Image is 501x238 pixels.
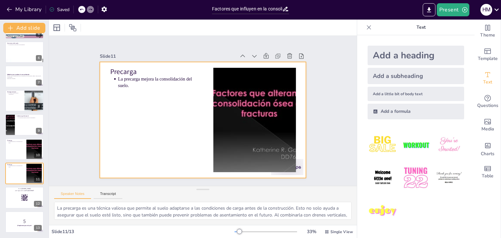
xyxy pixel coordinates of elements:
div: 9 [36,128,42,134]
div: Saved [49,7,69,13]
button: My Library [5,4,44,15]
div: 11 [34,176,42,182]
strong: ¡Prepárense para el quiz! [17,225,31,226]
textarea: La precarga es una técnica valiosa que permite al suelo adaptarse a las condiciones de carga ante... [54,202,352,220]
button: Transcript [94,192,123,199]
p: Precarga [237,18,247,111]
p: and login with code [7,190,42,192]
img: 7.jpeg [368,196,398,226]
div: 13 [5,211,44,233]
p: Técnicas como la repetición activa y la enseñanza a otros pueden acelerar el proceso de consolida... [7,76,42,78]
p: Precarga [7,139,24,141]
button: Export to PowerPoint [423,3,435,16]
strong: [DOMAIN_NAME] [22,188,31,190]
div: Add a table [475,160,501,184]
div: Change the overall theme [475,20,501,43]
button: Speaker Notes [54,192,91,199]
p: La sobrecarga temporal anticipa la consolidación. [18,117,42,119]
span: Charts [481,150,494,157]
div: Add images, graphics, shapes or video [475,113,501,137]
div: 12 [34,201,42,207]
span: Position [69,24,77,32]
img: 5.jpeg [401,163,431,193]
p: Generated with [URL] [7,78,42,79]
div: 8 [36,104,42,110]
span: Text [483,79,492,86]
div: 11 [5,163,44,184]
div: 13 [34,225,42,231]
p: Sobrecarga temporal [17,115,42,117]
span: Theme [480,32,495,39]
div: 12 [5,187,44,208]
button: H M [480,3,492,16]
span: Table [482,172,493,180]
input: Insert title [212,4,282,14]
div: 7 [36,80,42,85]
img: 3.jpeg [434,130,464,160]
span: Questions [477,102,498,109]
img: 1.jpeg [368,130,398,160]
div: 5 [36,31,42,37]
div: Add ready made slides [475,43,501,67]
p: Precarga [7,164,24,166]
button: Present [437,3,469,16]
p: Drenaje vertical [7,91,23,93]
span: Template [478,55,498,62]
button: Add slide [3,23,45,33]
span: Single View [330,229,353,234]
div: 6 [36,55,42,61]
div: 8 [5,90,44,112]
p: Estructura del suelo [7,42,42,44]
div: Layout [52,22,62,33]
p: Go to [7,188,42,190]
div: 33 % [304,229,319,235]
div: Add charts and graphs [475,137,501,160]
img: 4.jpeg [368,163,398,193]
div: 7 [5,66,44,87]
p: Text [374,20,468,35]
div: 9 [5,114,44,136]
div: Add a heading [368,46,464,65]
div: Add a subheading [368,68,464,84]
strong: Métodos para acelerar la consolidación [7,74,29,76]
span: Media [481,126,494,133]
div: 6 [5,41,44,63]
p: La precarga mejora la consolidación del suelo. [8,141,24,143]
p: La precarga mejora la consolidación del suelo. [8,165,24,168]
p: La precarga mejora la consolidación del suelo. [225,26,238,111]
div: 10 [5,138,44,160]
div: Add a formula [368,104,464,119]
div: Slide 11 / 13 [52,229,235,235]
p: 5 [7,217,42,225]
img: 6.jpeg [434,163,464,193]
img: 2.jpeg [401,130,431,160]
div: 10 [34,152,42,158]
div: Add text boxes [475,67,501,90]
div: Add a little bit of body text [368,87,464,101]
div: Get real-time input from your audience [475,90,501,113]
p: El drenaje vertical acelera la consolidación. [8,93,23,95]
div: H M [480,4,492,16]
div: Slide 11 [254,8,261,144]
p: La estructura del suelo afecta su consolidación. [8,44,42,45]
